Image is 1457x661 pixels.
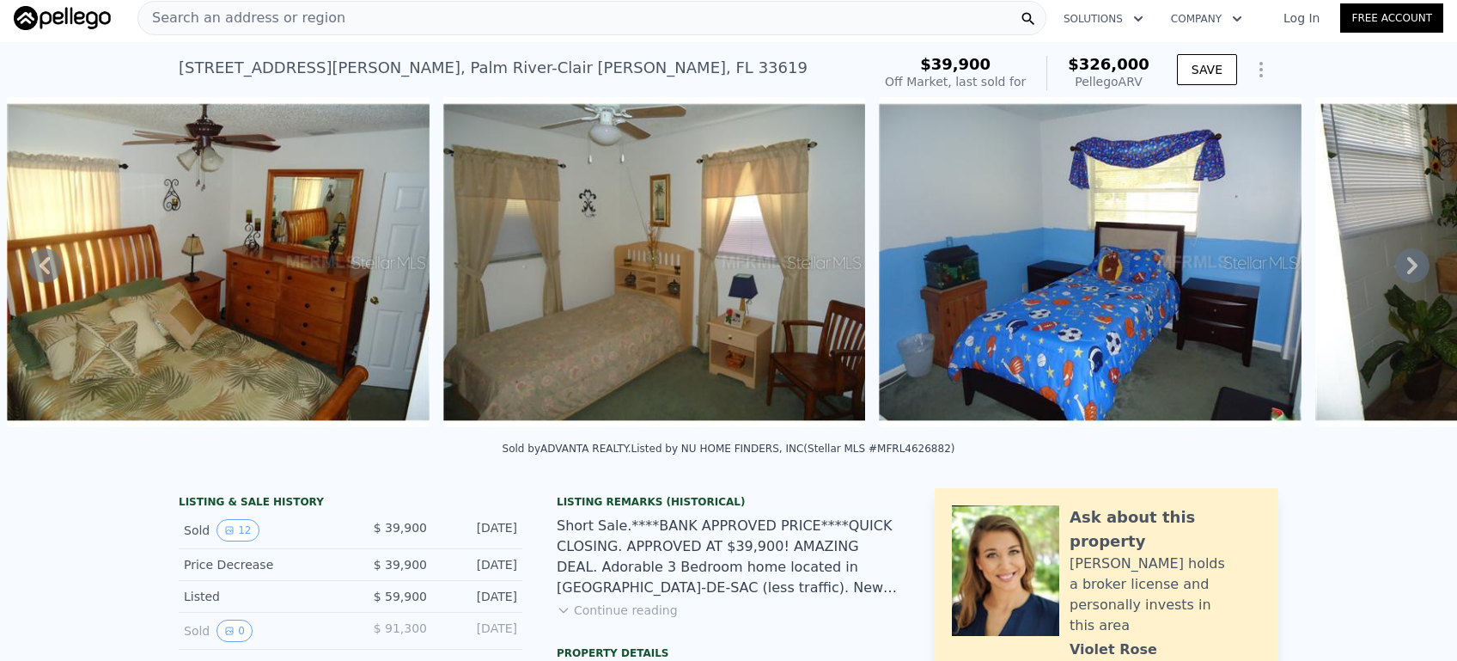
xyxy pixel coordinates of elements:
[1340,3,1443,33] a: Free Account
[443,97,866,427] img: Sale: 31870563 Parcel: 51556231
[1177,54,1237,85] button: SAVE
[557,516,900,598] div: Short Sale.****BANK APPROVED PRICE****QUICK CLOSING. APPROVED AT $39,900! AMAZING DEAL. Adorable ...
[1070,505,1261,554] div: Ask about this property
[179,495,522,512] div: LISTING & SALE HISTORY
[1244,52,1278,87] button: Show Options
[920,55,991,73] span: $39,900
[557,602,678,619] button: Continue reading
[441,519,517,542] div: [DATE]
[879,97,1302,427] img: Sale: 31870563 Parcel: 51556231
[1157,3,1256,34] button: Company
[557,495,900,509] div: Listing Remarks (Historical)
[14,6,111,30] img: Pellego
[138,8,345,28] span: Search an address or region
[184,588,337,605] div: Listed
[216,620,253,642] button: View historical data
[184,556,337,573] div: Price Decrease
[374,621,427,635] span: $ 91,300
[374,521,427,535] span: $ 39,900
[557,646,900,660] div: Property details
[1050,3,1157,34] button: Solutions
[1070,640,1157,660] div: Violet Rose
[441,620,517,642] div: [DATE]
[1263,9,1340,27] a: Log In
[179,56,808,80] div: [STREET_ADDRESS][PERSON_NAME] , Palm River-Clair [PERSON_NAME] , FL 33619
[631,443,955,455] div: Listed by NU HOME FINDERS, INC (Stellar MLS #MFRL4626882)
[1068,73,1149,90] div: Pellego ARV
[885,73,1026,90] div: Off Market, last sold for
[184,519,337,542] div: Sold
[374,590,427,603] span: $ 59,900
[216,519,259,542] button: View historical data
[1070,554,1261,636] div: [PERSON_NAME] holds a broker license and personally invests in this area
[1068,55,1149,73] span: $326,000
[441,556,517,573] div: [DATE]
[374,558,427,572] span: $ 39,900
[184,620,337,642] div: Sold
[7,97,430,427] img: Sale: 31870563 Parcel: 51556231
[441,588,517,605] div: [DATE]
[503,443,631,455] div: Sold by ADVANTA REALTY .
